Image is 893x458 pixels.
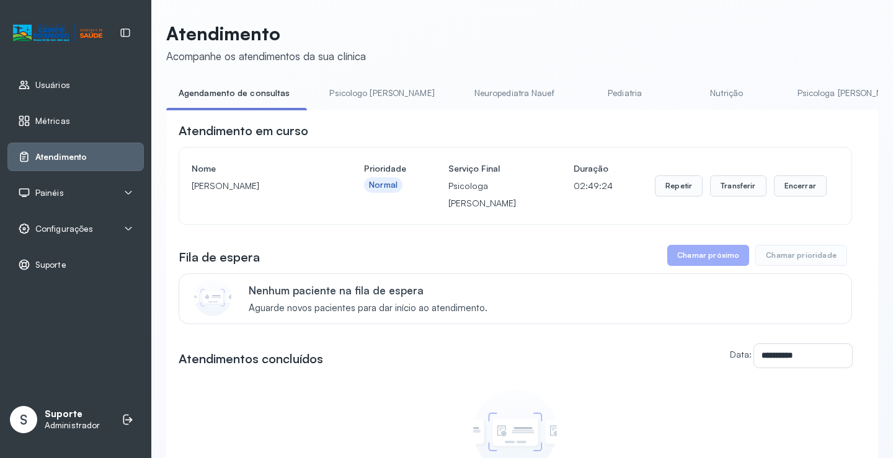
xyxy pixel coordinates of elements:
[179,350,323,368] h3: Atendimentos concluídos
[45,408,100,420] p: Suporte
[249,284,487,297] p: Nenhum paciente na fila de espera
[655,175,703,196] button: Repetir
[364,160,406,177] h4: Prioridade
[710,175,766,196] button: Transferir
[667,245,749,266] button: Chamar próximo
[448,177,531,212] p: Psicologa [PERSON_NAME]
[45,420,100,431] p: Administrador
[369,180,398,190] div: Normal
[35,116,70,126] span: Métricas
[448,160,531,177] h4: Serviço Final
[179,249,260,266] h3: Fila de espera
[683,83,770,103] a: Nutrição
[317,83,446,103] a: Psicologo [PERSON_NAME]
[35,224,93,234] span: Configurações
[574,177,613,195] p: 02:49:24
[574,160,613,177] h4: Duração
[192,160,322,177] h4: Nome
[166,83,302,103] a: Agendamento de consultas
[462,83,567,103] a: Neuropediatra Nauef
[194,279,231,316] img: Imagem de CalloutCard
[582,83,669,103] a: Pediatria
[179,122,308,139] h3: Atendimento em curso
[18,151,133,163] a: Atendimento
[774,175,827,196] button: Encerrar
[166,22,366,45] p: Atendimento
[755,245,847,266] button: Chamar prioridade
[18,115,133,127] a: Métricas
[18,79,133,91] a: Usuários
[13,23,102,43] img: Logotipo do estabelecimento
[249,302,487,314] span: Aguarde novos pacientes para dar início ao atendimento.
[192,177,322,195] p: [PERSON_NAME]
[35,152,87,162] span: Atendimento
[35,80,70,90] span: Usuários
[35,260,66,270] span: Suporte
[730,349,752,359] label: Data:
[166,50,366,63] div: Acompanhe os atendimentos da sua clínica
[35,188,64,198] span: Painéis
